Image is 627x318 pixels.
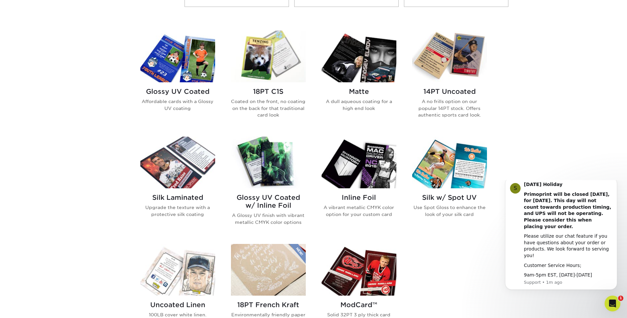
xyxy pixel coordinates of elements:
[322,31,396,82] img: Matte Trading Cards
[322,137,396,236] a: Inline Foil Trading Cards Inline Foil A vibrant metallic CMYK color option for your custom card
[231,212,306,225] p: A Glossy UV finish with vibrant metallic CMYK color options
[15,3,25,13] div: Profile image for Support
[140,31,215,82] img: Glossy UV Coated Trading Cards
[231,244,306,296] img: 18PT French Kraft Trading Cards
[289,244,306,264] img: New Product
[322,194,396,201] h2: Inline Foil
[322,137,396,188] img: Inline Foil Trading Cards
[231,31,306,129] a: 18PT C1S Trading Cards 18PT C1S Coated on the front, no coating on the back for that traditional ...
[322,31,396,129] a: Matte Trading Cards Matte A dull aqueous coating for a high end look
[412,88,487,95] h2: 14PT Uncoated
[2,298,56,316] iframe: Google Customer Reviews
[231,301,306,309] h2: 18PT French Kraft
[140,137,215,188] img: Silk Laminated Trading Cards
[29,2,67,7] b: [DATE] Holiday
[140,204,215,218] p: Upgrade the texture with a protective silk coating
[322,244,396,296] img: ModCard™ Trading Cards
[412,194,487,201] h2: Silk w/ Spot UV
[412,31,487,82] img: 14PT Uncoated Trading Cards
[322,98,396,112] p: A dull aqueous coating for a high end look
[605,296,620,311] iframe: Intercom live chat
[29,99,117,105] p: Message from Support, sent 1m ago
[29,82,117,89] div: Customer Service Hours;
[412,137,487,236] a: Silk w/ Spot UV Trading Cards Silk w/ Spot UV Use Spot Gloss to enhance the look of your silk card
[231,98,306,118] p: Coated on the front, no coating on the back for that traditional card look
[231,194,306,209] h2: Glossy UV Coated w/ Inline Foil
[412,204,487,218] p: Use Spot Gloss to enhance the look of your silk card
[140,137,215,236] a: Silk Laminated Trading Cards Silk Laminated Upgrade the texture with a protective silk coating
[140,98,215,112] p: Affordable cards with a Glossy UV coating
[322,204,396,218] p: A vibrant metallic CMYK color option for your custom card
[412,137,487,188] img: Silk w/ Spot UV Trading Cards
[29,12,116,49] b: Primoprint will be closed [DATE], for [DATE]. This day will not count towards production timing, ...
[322,88,396,95] h2: Matte
[29,53,117,79] div: Please utilize our chat feature if you have questions about your order or products. We look forwa...
[29,1,117,98] div: Message content
[412,31,487,129] a: 14PT Uncoated Trading Cards 14PT Uncoated A no frills option on our popular 14PT stock. Offers au...
[140,301,215,309] h2: Uncoated Linen
[618,296,623,301] span: 1
[140,194,215,201] h2: Silk Laminated
[231,88,306,95] h2: 18PT C1S
[412,98,487,118] p: A no frills option on our popular 14PT stock. Offers authentic sports card look.
[322,301,396,309] h2: ModCard™
[495,180,627,300] iframe: Intercom notifications message
[29,92,117,98] div: 9am-5pm EST, [DATE]-[DATE]
[231,137,306,188] img: Glossy UV Coated w/ Inline Foil Trading Cards
[231,31,306,82] img: 18PT C1S Trading Cards
[140,31,215,129] a: Glossy UV Coated Trading Cards Glossy UV Coated Affordable cards with a Glossy UV coating
[231,137,306,236] a: Glossy UV Coated w/ Inline Foil Trading Cards Glossy UV Coated w/ Inline Foil A Glossy UV finish ...
[140,88,215,95] h2: Glossy UV Coated
[140,244,215,296] img: Uncoated Linen Trading Cards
